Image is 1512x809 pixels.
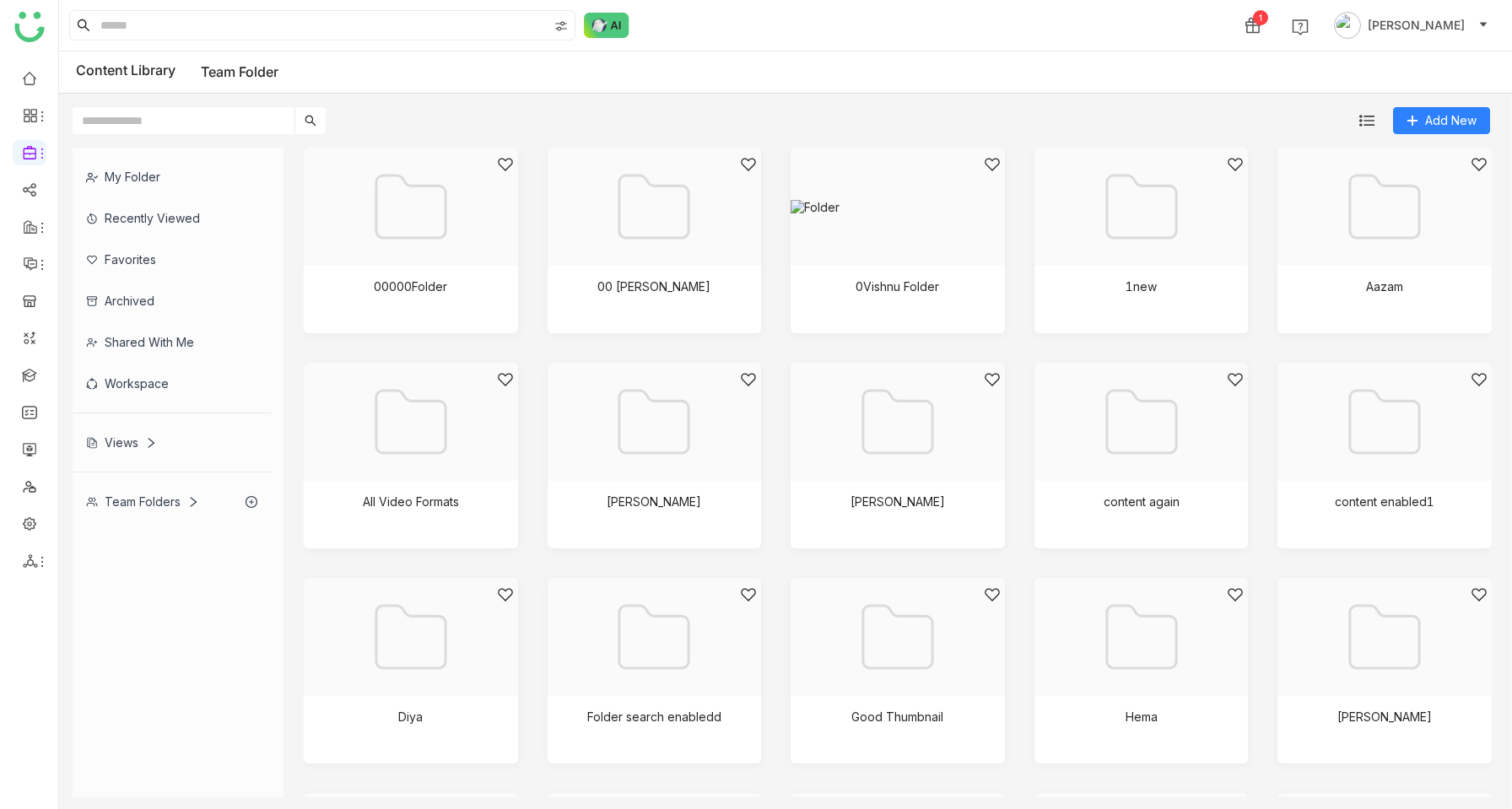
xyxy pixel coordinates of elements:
[1342,164,1427,249] img: Folder
[1337,709,1432,724] div: [PERSON_NAME]
[1126,709,1158,724] div: Hema
[73,321,271,363] div: Shared with me
[851,709,943,724] div: Good Thumbnail
[369,595,453,679] img: Folder
[363,494,459,509] div: All Video Formats
[86,435,157,450] div: Views
[612,380,696,464] img: Folder
[584,13,629,38] img: ask-buddy-normal.svg
[1393,107,1490,134] button: Add New
[1099,164,1184,249] img: Folder
[612,595,696,679] img: Folder
[14,12,45,42] img: logo
[374,279,447,294] div: 00000Folder
[1292,19,1309,35] img: help.svg
[76,62,278,83] div: Content Library
[398,709,423,724] div: Diya
[1342,595,1427,679] img: Folder
[1342,380,1427,464] img: Folder
[612,164,696,249] img: Folder
[1331,12,1492,39] button: [PERSON_NAME]
[791,200,1005,214] img: Folder
[607,494,701,509] div: [PERSON_NAME]
[856,595,940,679] img: Folder
[73,156,271,197] div: My Folder
[73,280,271,321] div: Archived
[1366,279,1403,294] div: Aazam
[1359,113,1374,128] img: list.svg
[73,363,271,404] div: Workspace
[369,380,453,464] img: Folder
[369,164,453,249] img: Folder
[856,380,940,464] img: Folder
[73,197,271,239] div: Recently Viewed
[587,709,721,724] div: Folder search enabledd
[856,279,939,294] div: 0Vishnu Folder
[86,494,199,509] div: Team Folders
[1334,12,1361,39] img: avatar
[1253,10,1268,25] div: 1
[1126,279,1157,294] div: 1new
[201,63,278,80] a: Team Folder
[1104,494,1180,509] div: content again
[1099,595,1184,679] img: Folder
[850,494,945,509] div: [PERSON_NAME]
[73,239,271,280] div: Favorites
[1368,16,1465,35] span: [PERSON_NAME]
[1335,494,1434,509] div: content enabled1
[1099,380,1184,464] img: Folder
[554,19,568,33] img: search-type.svg
[1425,111,1477,130] span: Add New
[597,279,710,294] div: 00 [PERSON_NAME]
